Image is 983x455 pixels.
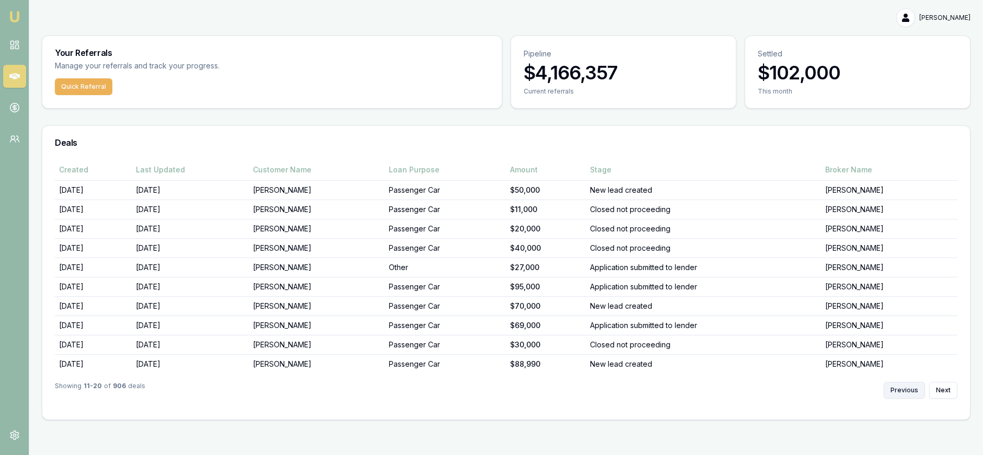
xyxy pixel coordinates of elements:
td: Passenger Car [385,200,506,219]
td: Other [385,258,506,277]
td: [DATE] [132,354,249,374]
td: [PERSON_NAME] [249,238,385,258]
td: [DATE] [132,180,249,200]
div: $70,000 [510,301,582,311]
td: New lead created [586,296,821,316]
strong: 11 - 20 [84,382,102,399]
td: [DATE] [55,354,132,374]
div: Current referrals [524,87,723,96]
td: [DATE] [132,219,249,238]
div: This month [758,87,957,96]
h3: Your Referrals [55,49,489,57]
h3: $102,000 [758,62,957,83]
div: $88,990 [510,359,582,369]
td: [DATE] [132,335,249,354]
td: [PERSON_NAME] [249,335,385,354]
td: [DATE] [55,296,132,316]
td: [DATE] [55,258,132,277]
div: Amount [510,165,582,175]
td: New lead created [586,354,821,374]
p: Pipeline [524,49,723,59]
h3: Deals [55,138,957,147]
div: Loan Purpose [389,165,502,175]
div: $11,000 [510,204,582,215]
td: Application submitted to lender [586,258,821,277]
p: Settled [758,49,957,59]
td: Closed not proceeding [586,238,821,258]
td: [PERSON_NAME] [249,258,385,277]
td: [PERSON_NAME] [821,200,957,219]
td: Passenger Car [385,219,506,238]
td: [PERSON_NAME] [249,296,385,316]
td: [DATE] [55,200,132,219]
td: Closed not proceeding [586,200,821,219]
div: Stage [590,165,817,175]
td: [PERSON_NAME] [821,335,957,354]
td: [DATE] [55,277,132,296]
span: [PERSON_NAME] [919,14,970,22]
td: [DATE] [55,316,132,335]
td: [PERSON_NAME] [821,316,957,335]
td: [DATE] [55,238,132,258]
div: Last Updated [136,165,245,175]
td: [PERSON_NAME] [821,296,957,316]
td: Closed not proceeding [586,335,821,354]
h3: $4,166,357 [524,62,723,83]
td: [DATE] [132,296,249,316]
div: Broker Name [825,165,953,175]
td: [PERSON_NAME] [821,219,957,238]
td: [PERSON_NAME] [821,180,957,200]
td: [DATE] [132,316,249,335]
div: $27,000 [510,262,582,273]
div: $20,000 [510,224,582,234]
td: Passenger Car [385,316,506,335]
img: emu-icon-u.png [8,10,21,23]
td: [DATE] [55,219,132,238]
td: Passenger Car [385,238,506,258]
td: [PERSON_NAME] [821,277,957,296]
div: $50,000 [510,185,582,195]
td: [PERSON_NAME] [249,316,385,335]
td: [PERSON_NAME] [821,238,957,258]
td: [DATE] [132,200,249,219]
td: [PERSON_NAME] [249,200,385,219]
div: $40,000 [510,243,582,253]
strong: 906 [113,382,126,399]
td: Passenger Car [385,180,506,200]
div: $95,000 [510,282,582,292]
button: Previous [884,382,925,399]
td: Passenger Car [385,354,506,374]
td: [DATE] [55,335,132,354]
div: Customer Name [253,165,381,175]
td: [PERSON_NAME] [249,219,385,238]
td: Passenger Car [385,296,506,316]
div: $30,000 [510,340,582,350]
td: [DATE] [132,277,249,296]
td: [PERSON_NAME] [249,277,385,296]
td: [DATE] [132,238,249,258]
td: [PERSON_NAME] [821,258,957,277]
td: Closed not proceeding [586,219,821,238]
div: Showing of deals [55,382,145,399]
div: $69,000 [510,320,582,331]
td: New lead created [586,180,821,200]
td: Application submitted to lender [586,316,821,335]
td: [PERSON_NAME] [249,354,385,374]
button: Quick Referral [55,78,112,95]
p: Manage your referrals and track your progress. [55,60,322,72]
td: [PERSON_NAME] [821,354,957,374]
div: Created [59,165,128,175]
td: [DATE] [132,258,249,277]
td: Passenger Car [385,277,506,296]
td: Application submitted to lender [586,277,821,296]
td: [DATE] [55,180,132,200]
td: [PERSON_NAME] [249,180,385,200]
td: Passenger Car [385,335,506,354]
button: Next [929,382,957,399]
